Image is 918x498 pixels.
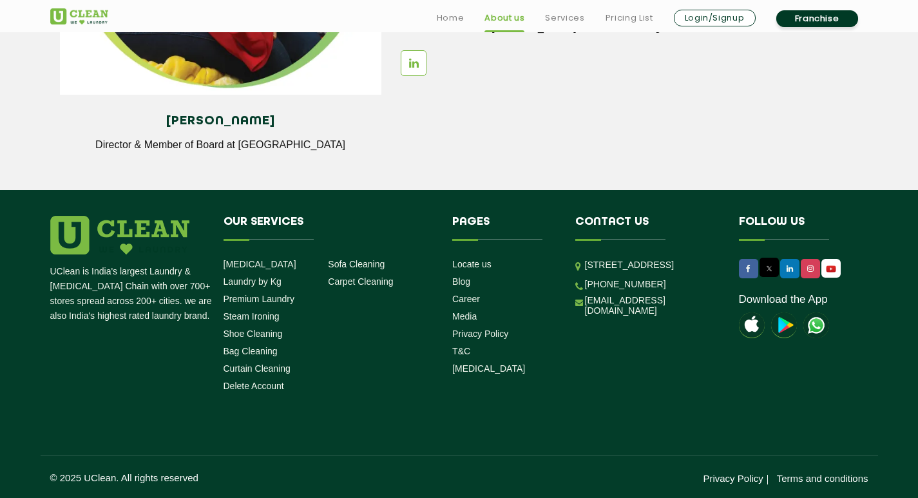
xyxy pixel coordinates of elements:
a: Pricing List [606,10,653,26]
img: UClean Laundry and Dry Cleaning [50,8,108,24]
a: [EMAIL_ADDRESS][DOMAIN_NAME] [585,295,720,316]
a: Career [452,294,480,304]
h4: Our Services [224,216,434,240]
a: [MEDICAL_DATA] [224,259,296,269]
a: About us [484,10,524,26]
img: playstoreicon.png [771,312,797,338]
h4: [PERSON_NAME] [70,114,372,128]
a: Home [437,10,464,26]
p: © 2025 UClean. All rights reserved [50,472,459,483]
a: Locate us [452,259,492,269]
a: [MEDICAL_DATA] [452,363,525,374]
p: UClean is India's largest Laundry & [MEDICAL_DATA] Chain with over 700+ stores spread across 200+... [50,264,214,323]
a: Download the App [739,293,828,306]
a: Premium Laundry [224,294,295,304]
a: [PHONE_NUMBER] [585,279,666,289]
a: Bag Cleaning [224,346,278,356]
a: Terms and conditions [777,473,868,484]
a: Carpet Cleaning [328,276,393,287]
a: Shoe Cleaning [224,329,283,339]
img: apple-icon.png [739,312,765,338]
h4: Contact us [575,216,720,240]
a: Media [452,311,477,321]
a: Blog [452,276,470,287]
a: Sofa Cleaning [328,259,385,269]
h4: Follow us [739,216,852,240]
img: logo.png [50,216,189,254]
a: T&C [452,346,470,356]
p: [STREET_ADDRESS] [585,258,720,273]
p: Director & Member of Board at [GEOGRAPHIC_DATA] [70,139,372,151]
img: UClean Laundry and Dry Cleaning [823,262,839,276]
a: Delete Account [224,381,284,391]
a: Privacy Policy [703,473,763,484]
h4: Pages [452,216,556,240]
a: Laundry by Kg [224,276,282,287]
a: Curtain Cleaning [224,363,291,374]
a: Franchise [776,10,858,27]
a: Steam Ironing [224,311,280,321]
a: Privacy Policy [452,329,508,339]
a: Login/Signup [674,10,756,26]
a: Services [545,10,584,26]
img: UClean Laundry and Dry Cleaning [803,312,829,338]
